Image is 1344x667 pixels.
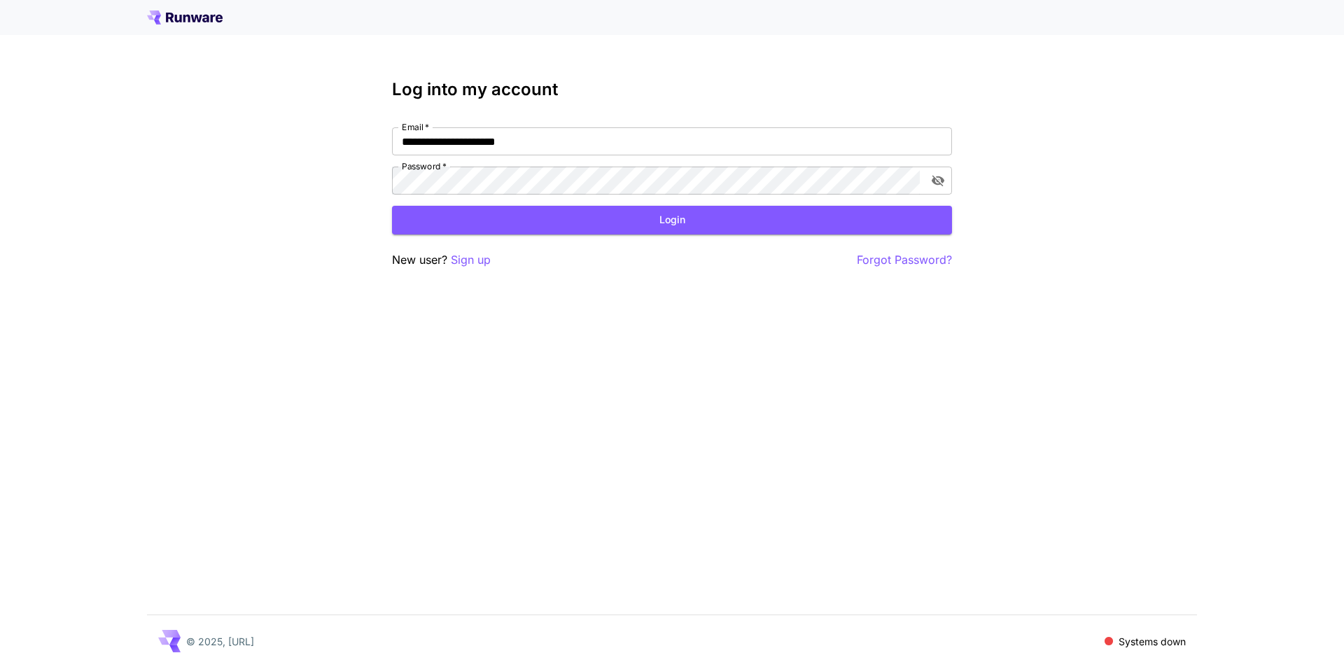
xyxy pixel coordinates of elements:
p: © 2025, [URL] [186,634,254,649]
label: Email [402,121,429,133]
button: toggle password visibility [925,168,951,193]
label: Password [402,160,447,172]
button: Sign up [451,251,491,269]
p: New user? [392,251,491,269]
h3: Log into my account [392,80,952,99]
button: Forgot Password? [857,251,952,269]
button: Login [392,206,952,234]
p: Systems down [1119,634,1186,649]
